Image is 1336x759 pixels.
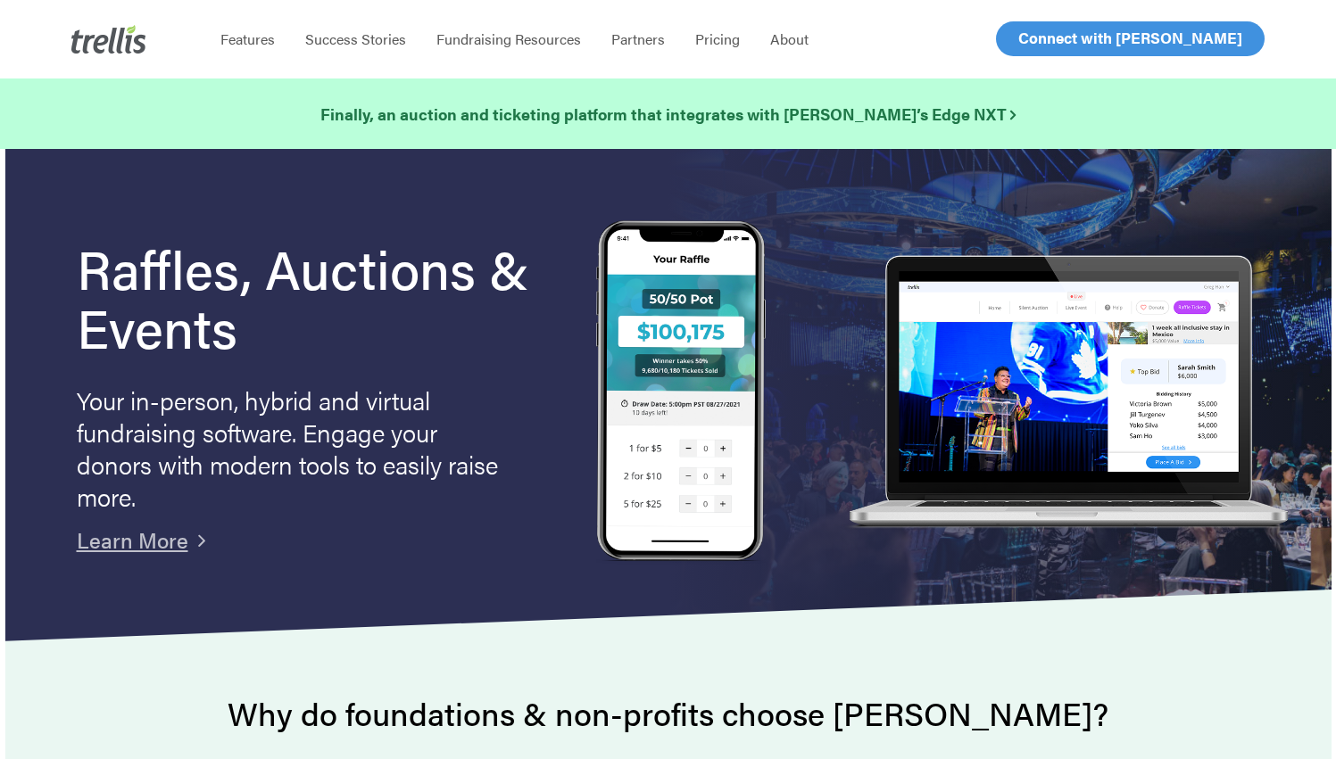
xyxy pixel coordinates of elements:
a: Success Stories [290,30,421,48]
h1: Raffles, Auctions & Events [77,238,544,356]
span: Partners [611,29,665,49]
span: Fundraising Resources [436,29,581,49]
span: Connect with [PERSON_NAME] [1018,27,1242,48]
a: Fundraising Resources [421,30,596,48]
a: About [755,30,824,48]
h2: Why do foundations & non-profits choose [PERSON_NAME]? [77,696,1260,731]
a: Pricing [680,30,755,48]
a: Features [205,30,290,48]
p: Your in-person, hybrid and virtual fundraising software. Engage your donors with modern tools to ... [77,384,505,512]
span: Features [220,29,275,49]
a: Learn More [77,524,188,555]
a: Partners [596,30,680,48]
img: rafflelaptop_mac_optim.png [840,255,1296,531]
strong: Finally, an auction and ticketing platform that integrates with [PERSON_NAME]’s Edge NXT [320,103,1016,125]
img: Trellis [71,25,146,54]
span: Success Stories [305,29,406,49]
span: Pricing [695,29,740,49]
a: Finally, an auction and ticketing platform that integrates with [PERSON_NAME]’s Edge NXT [320,102,1016,127]
a: Connect with [PERSON_NAME] [996,21,1265,56]
span: About [770,29,809,49]
img: Trellis Raffles, Auctions and Event Fundraising [596,220,766,565]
